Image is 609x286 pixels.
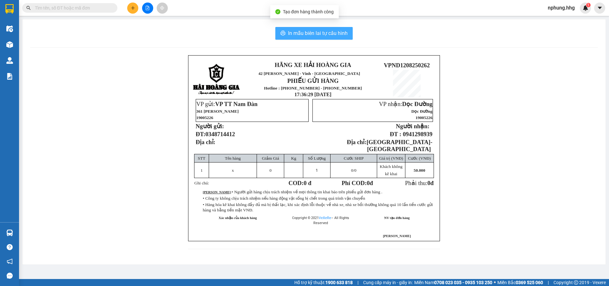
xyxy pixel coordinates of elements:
[379,156,403,161] span: Giá trị (VNĐ)
[416,115,432,120] span: 19005226
[342,180,373,186] strong: Phí COD: đ
[7,258,13,264] span: notification
[411,109,433,114] span: Dọc Đường
[497,279,543,286] span: Miền Bắc
[6,25,13,32] img: warehouse-icon
[196,123,224,130] strong: Người gửi:
[127,3,138,14] button: plus
[325,280,353,285] strong: 1900 633 818
[586,3,591,7] sup: 1
[427,180,430,186] span: 0
[131,6,135,10] span: plus
[232,190,382,194] span: • Người gửi hàng chịu trách nhiệm về mọi thông tin khai báo trên phiếu gửi đơn hàng .
[351,168,357,173] span: /0
[270,168,272,173] span: 0
[203,190,382,194] span: :
[294,279,353,286] span: Hỗ trợ kỹ thuật:
[203,202,433,212] span: • Hàng hóa kê khai không đầy đủ mà bị thất lạc, khi xác định lỗi thuộc về nhà xe, nhà xe bồi thườ...
[26,6,31,10] span: search
[264,86,362,90] strong: Hotline : [PHONE_NUMBER] - [PHONE_NUMBER]
[583,5,588,11] img: icon-new-feature
[6,229,13,236] img: warehouse-icon
[7,244,13,250] span: question-circle
[587,3,589,7] span: 1
[344,156,364,161] span: Cước SHIP
[194,181,209,185] span: Ghi chú:
[347,139,366,145] strong: Địa chỉ:
[215,101,258,107] span: VP TT Nam Đàn
[196,115,213,120] span: 19005226
[5,4,14,14] img: logo-vxr
[232,168,234,173] span: x
[594,3,605,14] button: caret-down
[408,156,431,161] span: Cước (VNĐ)
[414,279,492,286] span: Miền Nam
[280,30,285,37] span: printer
[6,41,13,48] img: warehouse-icon
[196,101,258,107] span: VP gửi:
[294,92,331,97] span: 17:36:29 [DATE]
[203,190,231,194] strong: [PERSON_NAME]
[357,279,358,286] span: |
[383,234,411,238] span: [PERSON_NAME]
[319,216,331,220] a: VeXeRe
[275,62,351,68] strong: HÃNG XE HẢI HOÀNG GIA
[196,131,235,137] strong: ĐT:
[219,216,257,220] strong: Xác nhận của khách hàng
[405,180,434,186] span: Phải thu:
[160,6,164,10] span: aim
[193,64,240,95] img: logo
[390,131,401,137] strong: ĐT :
[225,156,241,161] span: Tên hàng
[543,4,580,12] span: nphung.hhg
[198,156,206,161] span: STT
[6,73,13,80] img: solution-icon
[291,156,296,161] span: Kg
[380,164,402,176] span: Khách không kê khai
[196,109,239,114] span: 361 [PERSON_NAME]
[203,196,365,201] span: • Công ty không chịu trách nhiệm nếu hàng động vật sống bị chết trong quá trình vận chuyển
[196,139,215,145] span: Địa chỉ:
[396,123,429,130] strong: Người nhận:
[292,216,349,225] span: Copyright © 2021 – All Rights Reserved
[516,280,543,285] strong: 0369 525 060
[283,9,334,14] span: Tạo đơn hàng thành công
[145,6,150,10] span: file-add
[367,139,433,152] strong: [GEOGRAPHIC_DATA]-[GEOGRAPHIC_DATA]
[367,180,370,186] span: 0
[304,180,311,186] span: 0 đ
[403,131,432,137] span: 0941298939
[289,180,311,186] strong: COD:
[157,3,168,14] button: aim
[287,77,339,84] strong: PHIẾU GỬI HÀNG
[288,29,348,37] span: In mẫu biên lai tự cấu hình
[275,9,280,14] span: check-circle
[434,280,492,285] strong: 0708 023 035 - 0935 103 250
[494,281,496,284] span: ⚪️
[262,156,279,161] span: Giảm Giá
[414,168,425,173] span: 50.000
[200,168,203,173] span: 1
[402,101,433,107] span: Dọc Đường
[384,216,409,220] strong: NV tạo đơn hàng
[275,27,353,40] button: printerIn mẫu biên lai tự cấu hình
[384,62,430,69] span: VPND1208250262
[363,279,413,286] span: Cung cấp máy in - giấy in:
[259,71,360,76] span: 42 [PERSON_NAME] - Vinh - [GEOGRAPHIC_DATA]
[6,57,13,64] img: warehouse-icon
[548,279,549,286] span: |
[574,280,578,285] span: copyright
[206,131,235,137] span: 0348714412
[351,168,353,173] span: 0
[35,4,110,11] input: Tìm tên, số ĐT hoặc mã đơn
[308,156,326,161] span: Số Lượng
[7,273,13,279] span: message
[430,180,434,186] span: đ
[316,168,318,173] span: 1
[597,5,603,11] span: caret-down
[379,101,433,107] span: VP nhận:
[142,3,153,14] button: file-add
